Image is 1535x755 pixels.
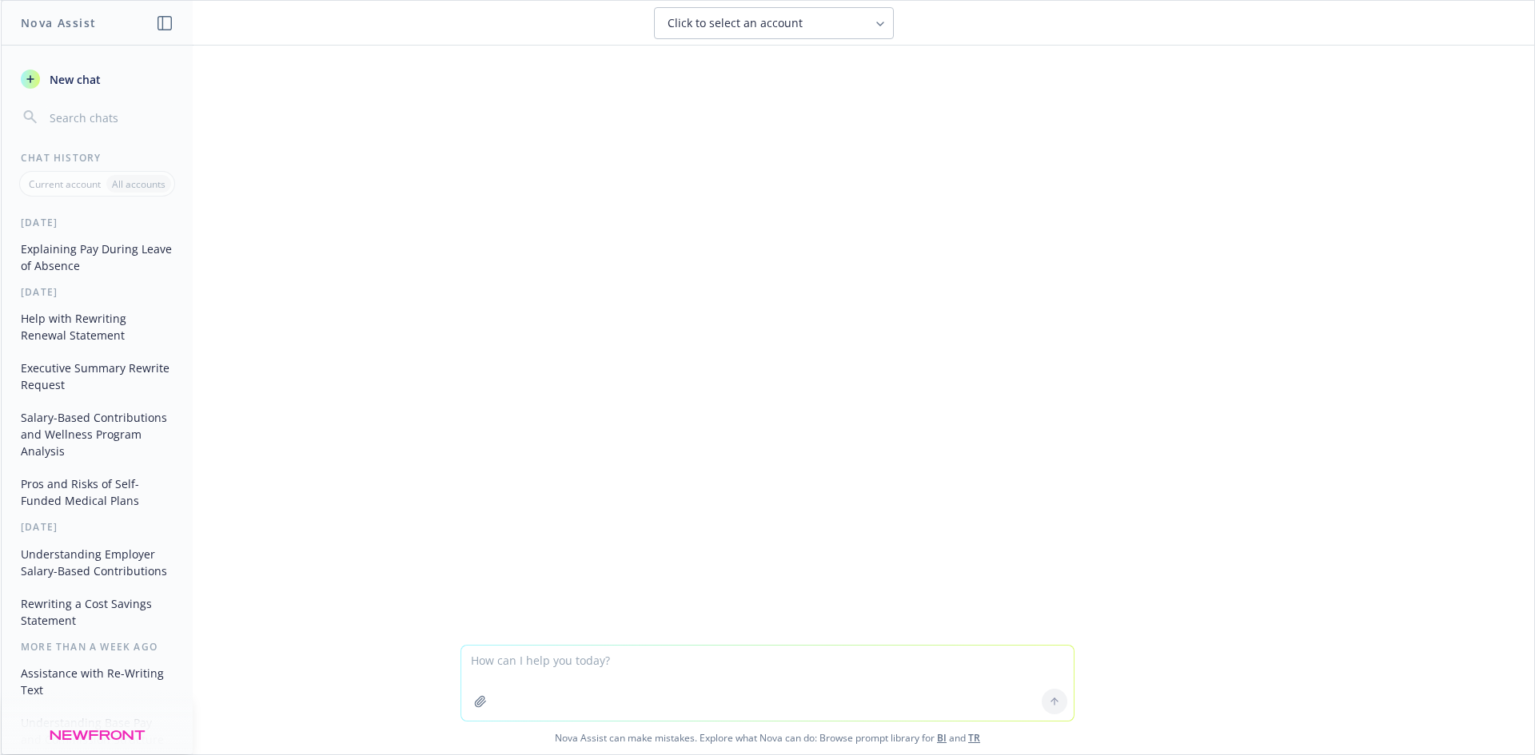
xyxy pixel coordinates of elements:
div: [DATE] [2,216,193,229]
button: Understanding Base Pay and Commission Structure [14,709,180,753]
button: Executive Summary Rewrite Request [14,355,180,398]
div: More than a week ago [2,640,193,654]
a: BI [937,731,947,745]
button: Assistance with Re-Writing Text [14,660,180,703]
button: Salary-Based Contributions and Wellness Program Analysis [14,404,180,464]
button: Click to select an account [654,7,894,39]
div: [DATE] [2,520,193,534]
span: Nova Assist can make mistakes. Explore what Nova can do: Browse prompt library for and [7,721,1528,754]
button: Pros and Risks of Self-Funded Medical Plans [14,471,180,514]
div: Chat History [2,151,193,165]
p: Current account [29,177,101,191]
div: [DATE] [2,285,193,299]
button: New chat [14,65,180,93]
button: Rewriting a Cost Savings Statement [14,590,180,634]
input: Search chats [46,106,173,129]
h1: Nova Assist [21,14,96,31]
a: TR [968,731,980,745]
button: Help with Rewriting Renewal Statement [14,305,180,348]
span: New chat [46,71,101,88]
button: Explaining Pay During Leave of Absence [14,236,180,279]
button: Understanding Employer Salary-Based Contributions [14,541,180,584]
span: Click to select an account [668,15,803,31]
p: All accounts [112,177,165,191]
